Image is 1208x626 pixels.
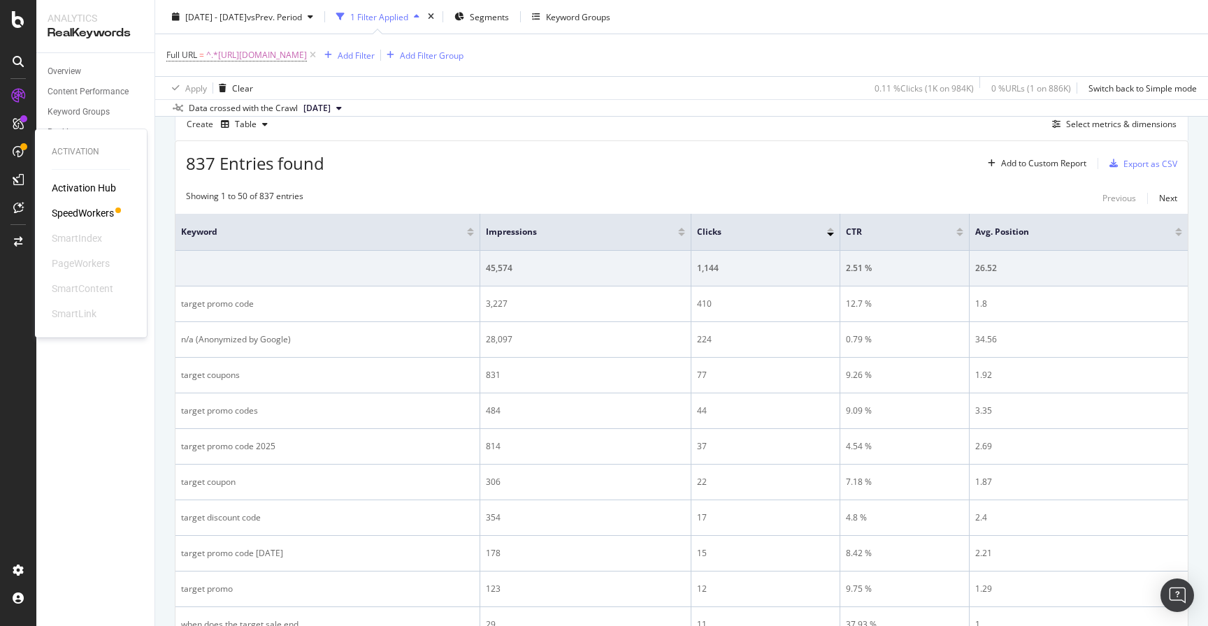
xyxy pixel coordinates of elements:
[697,369,834,381] div: 77
[48,25,143,41] div: RealKeywords
[48,105,110,119] div: Keyword Groups
[875,82,974,94] div: 0.11 % Clicks ( 1K on 984K )
[235,120,257,129] div: Table
[350,10,408,22] div: 1 Filter Applied
[486,440,685,453] div: 814
[1123,158,1177,170] div: Export as CSV
[52,231,102,245] a: SmartIndex
[697,440,834,453] div: 37
[185,82,207,94] div: Apply
[1066,118,1177,130] div: Select metrics & dimensions
[991,82,1071,94] div: 0 % URLs ( 1 on 886K )
[331,6,425,28] button: 1 Filter Applied
[975,226,1154,238] span: Avg. Position
[846,476,963,488] div: 7.18 %
[846,511,963,524] div: 4.8 %
[975,405,1182,417] div: 3.35
[247,10,302,22] span: vs Prev. Period
[486,298,685,310] div: 3,227
[1001,159,1086,168] div: Add to Custom Report
[1159,190,1177,207] button: Next
[846,440,963,453] div: 4.54 %
[486,226,657,238] span: Impressions
[486,405,685,417] div: 484
[338,49,375,61] div: Add Filter
[975,547,1182,560] div: 2.21
[52,307,96,321] div: SmartLink
[303,102,331,115] span: 2025 Jun. 20th
[975,262,1182,275] div: 26.52
[697,298,834,310] div: 410
[546,10,610,22] div: Keyword Groups
[52,256,110,270] div: PageWorkers
[975,298,1182,310] div: 1.8
[1102,190,1136,207] button: Previous
[486,369,685,381] div: 831
[486,476,685,488] div: 306
[486,262,685,275] div: 45,574
[319,47,375,64] button: Add Filter
[846,369,963,381] div: 9.26 %
[181,583,474,595] div: target promo
[1083,77,1197,99] button: Switch back to Simple mode
[48,64,145,79] a: Overview
[181,440,474,453] div: target promo code 2025
[526,6,616,28] button: Keyword Groups
[975,333,1182,346] div: 34.56
[697,583,834,595] div: 12
[187,113,273,136] div: Create
[166,77,207,99] button: Apply
[189,102,298,115] div: Data crossed with the Crawl
[166,49,197,61] span: Full URL
[1047,116,1177,133] button: Select metrics & dimensions
[166,6,319,28] button: [DATE] - [DATE]vsPrev. Period
[697,333,834,346] div: 224
[48,85,145,99] a: Content Performance
[48,11,143,25] div: Analytics
[846,333,963,346] div: 0.79 %
[846,405,963,417] div: 9.09 %
[400,49,463,61] div: Add Filter Group
[697,405,834,417] div: 44
[975,583,1182,595] div: 1.29
[425,10,437,24] div: times
[181,333,474,346] div: n/a (Anonymized by Google)
[846,226,935,238] span: CTR
[213,77,253,99] button: Clear
[381,47,463,64] button: Add Filter Group
[52,146,130,158] div: Activation
[1104,152,1177,175] button: Export as CSV
[181,369,474,381] div: target coupons
[48,85,129,99] div: Content Performance
[697,476,834,488] div: 22
[486,511,685,524] div: 354
[486,583,685,595] div: 123
[975,369,1182,381] div: 1.92
[846,298,963,310] div: 12.7 %
[48,105,145,119] a: Keyword Groups
[52,206,114,220] a: SpeedWorkers
[846,262,963,275] div: 2.51 %
[1102,192,1136,204] div: Previous
[181,298,474,310] div: target promo code
[52,181,116,195] div: Activation Hub
[1160,578,1194,612] div: Open Intercom Messenger
[181,476,474,488] div: target coupon
[697,547,834,560] div: 15
[181,511,474,524] div: target discount code
[52,282,113,296] div: SmartContent
[982,152,1086,175] button: Add to Custom Report
[1088,82,1197,94] div: Switch back to Simple mode
[215,113,273,136] button: Table
[975,440,1182,453] div: 2.69
[48,125,78,140] div: Ranking
[486,333,685,346] div: 28,097
[48,64,81,79] div: Overview
[486,547,685,560] div: 178
[697,511,834,524] div: 17
[697,262,834,275] div: 1,144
